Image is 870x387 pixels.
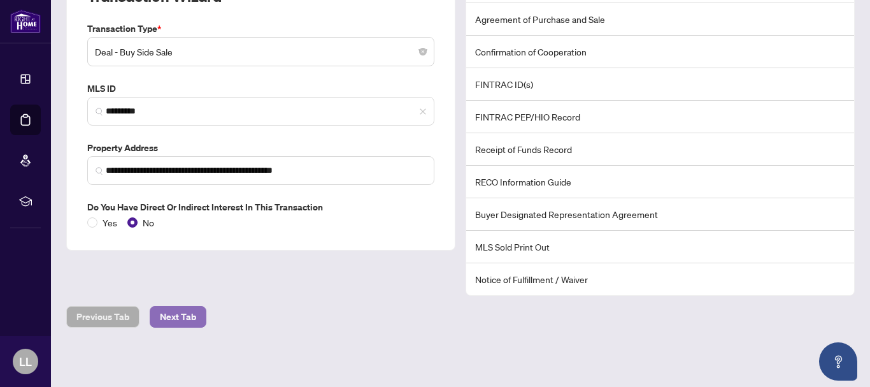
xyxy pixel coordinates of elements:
li: Notice of Fulfillment / Waiver [466,263,854,295]
li: Agreement of Purchase and Sale [466,3,854,36]
span: Yes [97,215,122,230]
li: Receipt of Funds Record [466,133,854,166]
span: Next Tab [160,307,196,327]
li: FINTRAC PEP/HIO Record [466,101,854,133]
li: Buyer Designated Representation Agreement [466,198,854,231]
li: RECO Information Guide [466,166,854,198]
button: Next Tab [150,306,206,328]
button: Open asap [819,342,857,381]
li: FINTRAC ID(s) [466,68,854,101]
span: close [419,108,427,115]
li: MLS Sold Print Out [466,231,854,263]
button: Previous Tab [66,306,139,328]
span: close-circle [419,48,427,55]
img: search_icon [96,108,103,115]
li: Confirmation of Cooperation [466,36,854,68]
label: MLS ID [87,82,434,96]
img: search_icon [96,167,103,175]
img: logo [10,10,41,33]
label: Do you have direct or indirect interest in this transaction [87,200,434,214]
span: No [138,215,159,230]
span: Deal - Buy Side Sale [95,40,427,64]
span: LL [19,353,32,370]
label: Transaction Type [87,22,434,36]
label: Property Address [87,141,434,155]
